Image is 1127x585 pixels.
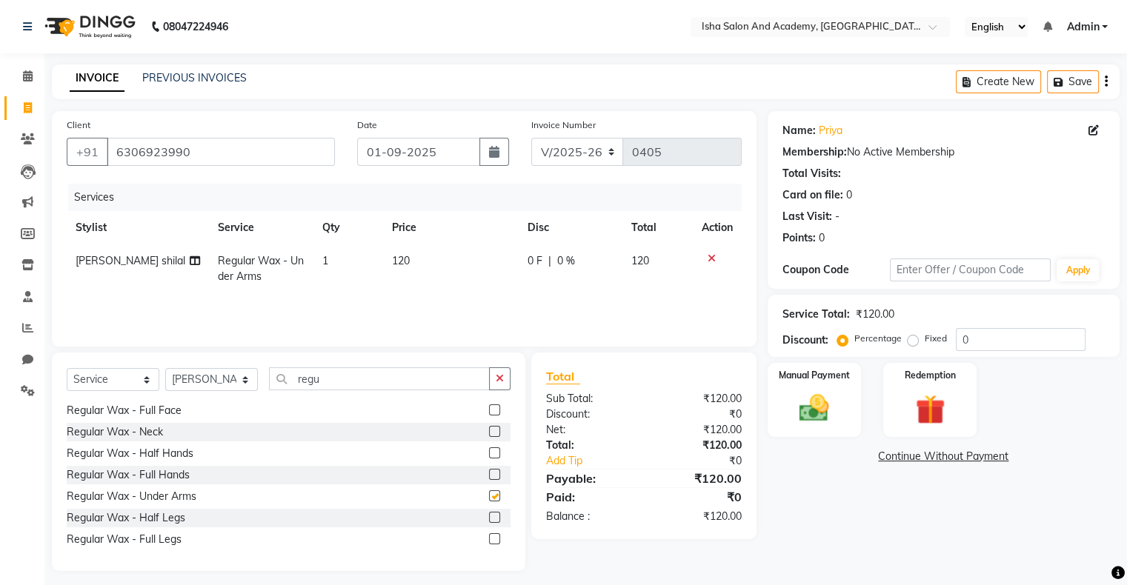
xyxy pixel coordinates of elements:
[163,6,228,47] b: 08047224946
[644,509,753,524] div: ₹120.00
[622,211,693,244] th: Total
[67,424,163,440] div: Regular Wax - Neck
[782,144,847,160] div: Membership:
[644,438,753,453] div: ₹120.00
[782,209,832,224] div: Last Visit:
[835,209,840,224] div: -
[819,123,842,138] a: Priya
[218,254,304,283] span: Regular Wax - Under Arms
[67,532,182,547] div: Regular Wax - Full Legs
[67,403,182,418] div: Regular Wax - Full Face
[693,211,742,244] th: Action
[535,509,644,524] div: Balance :
[531,118,596,132] label: Invoice Number
[67,211,209,244] th: Stylist
[779,369,850,382] label: Manual Payment
[142,71,247,84] a: PREVIOUS INVOICES
[631,254,649,267] span: 120
[782,123,816,138] div: Name:
[782,144,1105,160] div: No Active Membership
[1057,259,1099,281] button: Apply
[890,258,1051,281] input: Enter Offer / Coupon Code
[357,118,377,132] label: Date
[322,254,328,267] span: 1
[70,65,124,92] a: INVOICE
[548,253,551,269] span: |
[68,184,753,211] div: Services
[906,391,954,428] img: _gift.svg
[519,211,622,244] th: Disc
[662,453,752,469] div: ₹0
[782,307,850,322] div: Service Total:
[644,422,753,438] div: ₹120.00
[67,489,196,504] div: Regular Wax - Under Arms
[535,422,644,438] div: Net:
[383,211,519,244] th: Price
[535,469,644,487] div: Payable:
[846,187,852,203] div: 0
[67,138,108,166] button: +91
[67,467,190,483] div: Regular Wax - Full Hands
[782,332,828,348] div: Discount:
[209,211,313,244] th: Service
[38,6,139,47] img: logo
[392,254,410,267] span: 120
[790,391,838,425] img: _cash.svg
[782,166,841,181] div: Total Visits:
[644,488,753,506] div: ₹0
[535,391,644,407] div: Sub Total:
[856,307,894,322] div: ₹120.00
[269,367,490,390] input: Search or Scan
[644,469,753,487] div: ₹120.00
[644,391,753,407] div: ₹120.00
[782,262,890,278] div: Coupon Code
[1047,70,1099,93] button: Save
[905,369,956,382] label: Redemption
[313,211,383,244] th: Qty
[528,253,542,269] span: 0 F
[925,332,947,345] label: Fixed
[956,70,1041,93] button: Create New
[67,118,90,132] label: Client
[782,187,843,203] div: Card on file:
[67,446,193,461] div: Regular Wax - Half Hands
[771,449,1117,464] a: Continue Without Payment
[1066,19,1099,35] span: Admin
[854,332,902,345] label: Percentage
[535,407,644,422] div: Discount:
[535,488,644,506] div: Paid:
[535,438,644,453] div: Total:
[107,138,335,166] input: Search by Name/Mobile/Email/Code
[76,254,185,267] span: [PERSON_NAME] shilal
[546,369,580,384] span: Total
[557,253,575,269] span: 0 %
[819,230,825,246] div: 0
[782,230,816,246] div: Points:
[535,453,662,469] a: Add Tip
[67,510,185,526] div: Regular Wax - Half Legs
[644,407,753,422] div: ₹0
